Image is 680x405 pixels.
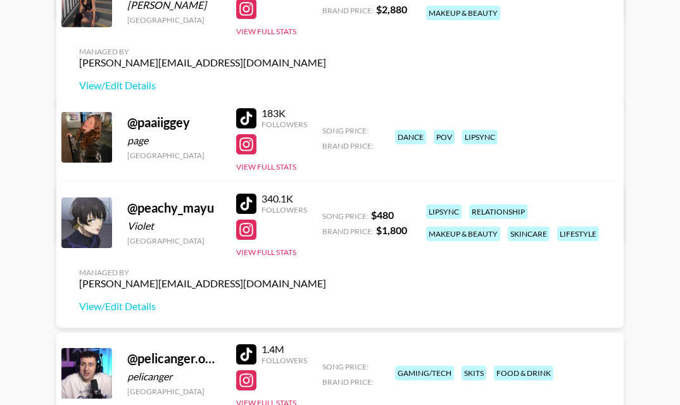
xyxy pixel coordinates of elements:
[127,134,221,147] div: page
[462,130,498,144] div: lipsync
[79,300,326,313] a: View/Edit Details
[261,120,307,129] div: Followers
[261,343,307,356] div: 1.4M
[79,268,326,277] div: Managed By
[261,205,307,215] div: Followers
[469,204,527,219] div: relationship
[322,377,374,387] span: Brand Price:
[462,366,486,380] div: skits
[426,204,462,219] div: lipsync
[79,56,326,69] div: [PERSON_NAME][EMAIL_ADDRESS][DOMAIN_NAME]
[79,47,326,56] div: Managed By
[261,107,307,120] div: 183K
[236,27,296,36] button: View Full Stats
[127,220,221,232] div: Violet
[127,200,221,216] div: @ peachy_mayu
[322,211,368,221] span: Song Price:
[322,362,368,371] span: Song Price:
[434,130,455,144] div: pov
[494,366,553,380] div: food & drink
[236,247,296,257] button: View Full Stats
[127,370,221,383] div: pelicanger
[127,351,221,366] div: @ pelicanger.oficial
[79,79,326,92] a: View/Edit Details
[376,3,407,15] strong: $ 2,880
[127,236,221,246] div: [GEOGRAPHIC_DATA]
[322,141,374,151] span: Brand Price:
[261,356,307,365] div: Followers
[557,227,599,241] div: lifestyle
[508,227,550,241] div: skincare
[395,366,454,380] div: gaming/tech
[127,151,221,160] div: [GEOGRAPHIC_DATA]
[127,387,221,396] div: [GEOGRAPHIC_DATA]
[236,162,296,171] button: View Full Stats
[371,209,394,221] strong: $ 480
[79,277,326,290] div: [PERSON_NAME][EMAIL_ADDRESS][DOMAIN_NAME]
[322,6,374,15] span: Brand Price:
[376,224,407,236] strong: $ 1,800
[127,15,221,25] div: [GEOGRAPHIC_DATA]
[261,192,307,205] div: 340.1K
[322,126,368,135] span: Song Price:
[322,227,374,236] span: Brand Price:
[426,227,500,241] div: makeup & beauty
[127,115,221,130] div: @ paaiiggey
[426,6,500,20] div: makeup & beauty
[395,130,426,144] div: dance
